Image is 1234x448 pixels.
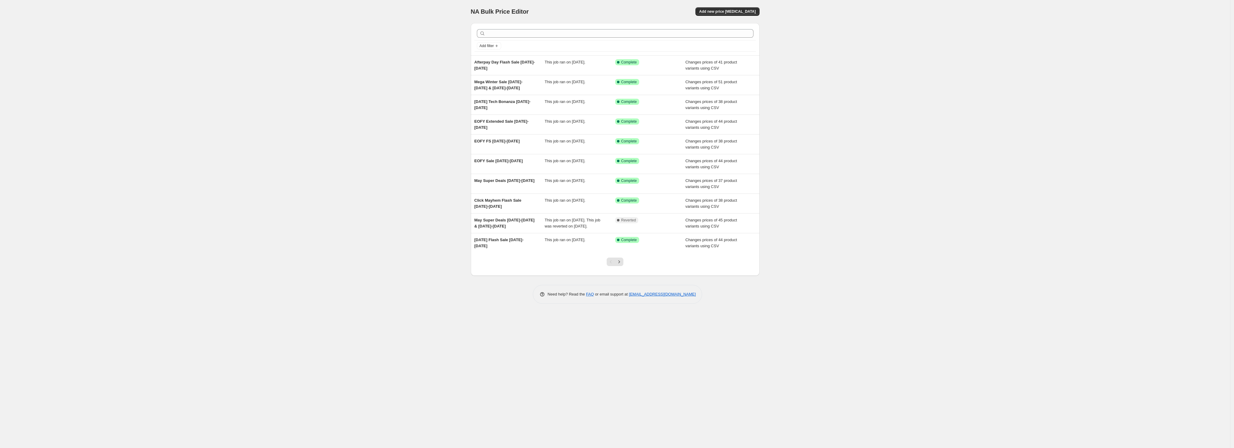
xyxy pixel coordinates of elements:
span: This job ran on [DATE]. [545,159,585,163]
span: May Super Deals [DATE]-[DATE] [474,178,535,183]
span: May Super Deals [DATE]-[DATE] & [DATE]-[DATE] [474,218,535,228]
span: Changes prices of 44 product variants using CSV [685,238,737,248]
span: Complete [621,60,637,65]
span: This job ran on [DATE]. [545,178,585,183]
span: Changes prices of 44 product variants using CSV [685,119,737,130]
span: This job ran on [DATE]. [545,238,585,242]
span: Mega Winter Sale [DATE]-[DATE] & [DATE]-[DATE] [474,80,523,90]
span: This job ran on [DATE]. [545,139,585,143]
span: This job ran on [DATE]. [545,99,585,104]
span: Add filter [480,43,494,48]
a: FAQ [586,292,594,296]
span: [DATE] Tech Bonanza [DATE]-[DATE] [474,99,531,110]
a: [EMAIL_ADDRESS][DOMAIN_NAME] [629,292,696,296]
span: Afterpay Day Flash Sale [DATE]-[DATE] [474,60,535,70]
span: Changes prices of 45 product variants using CSV [685,218,737,228]
span: This job ran on [DATE]. [545,80,585,84]
span: Changes prices of 38 product variants using CSV [685,99,737,110]
span: Changes prices of 38 product variants using CSV [685,198,737,209]
span: Add new price [MEDICAL_DATA] [699,9,756,14]
span: [DATE] Flash Sale [DATE]-[DATE] [474,238,524,248]
span: This job ran on [DATE]. [545,198,585,203]
span: Click Mayhem Flash Sale [DATE]-[DATE] [474,198,522,209]
span: Complete [621,99,637,104]
nav: Pagination [607,258,623,266]
span: Changes prices of 51 product variants using CSV [685,80,737,90]
button: Add filter [477,42,501,50]
span: This job ran on [DATE]. [545,60,585,64]
span: Changes prices of 37 product variants using CSV [685,178,737,189]
span: Reverted [621,218,636,223]
span: or email support at [594,292,629,296]
span: Complete [621,238,637,242]
span: Complete [621,178,637,183]
span: Changes prices of 41 product variants using CSV [685,60,737,70]
span: Complete [621,119,637,124]
span: Changes prices of 38 product variants using CSV [685,139,737,149]
span: Changes prices of 44 product variants using CSV [685,159,737,169]
span: Complete [621,139,637,144]
span: NA Bulk Price Editor [471,8,529,15]
span: This job ran on [DATE]. This job was reverted on [DATE]. [545,218,600,228]
span: EOFY Extended Sale [DATE]-[DATE] [474,119,529,130]
span: EOFY Sale [DATE]-[DATE] [474,159,523,163]
span: Need help? Read the [548,292,586,296]
span: This job ran on [DATE]. [545,119,585,124]
span: Complete [621,159,637,163]
span: Complete [621,80,637,84]
span: Complete [621,198,637,203]
button: Add new price [MEDICAL_DATA] [695,7,759,16]
button: Next [615,258,623,266]
span: EOFY FS [DATE]-[DATE] [474,139,520,143]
